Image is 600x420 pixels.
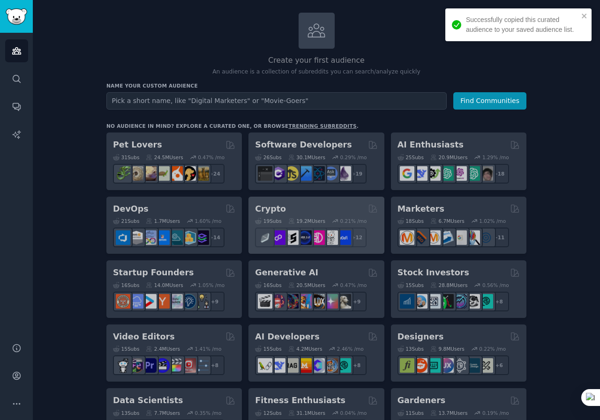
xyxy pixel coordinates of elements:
div: Successfully copied this curated audience to your saved audience list. [466,15,578,35]
button: close [581,12,588,20]
div: No audience in mind? Explore a curated one, or browse . [106,123,359,129]
input: Pick a short name, like "Digital Marketers" or "Movie-Goers" [106,92,447,110]
button: Find Communities [453,92,526,110]
h3: Name your custom audience [106,82,526,89]
img: GummySearch logo [6,8,27,25]
p: An audience is a collection of subreddits you can search/analyze quickly [106,68,526,76]
a: trending subreddits [288,123,356,129]
h2: Create your first audience [106,55,526,66]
